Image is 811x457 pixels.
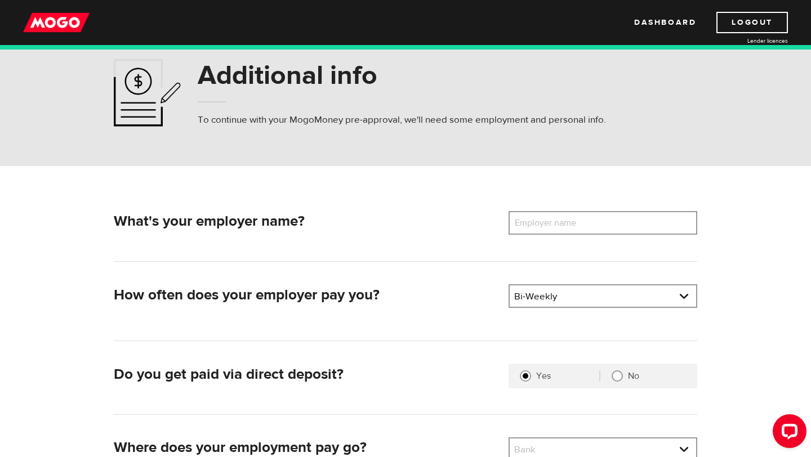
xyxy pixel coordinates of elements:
[114,286,500,304] h2: How often does your employer pay you?
[114,59,181,127] img: application-ef4f7aff46a5c1a1d42a38d909f5b40b.svg
[509,211,599,235] label: Employer name
[716,12,788,33] a: Logout
[634,12,696,33] a: Dashboard
[23,12,90,33] img: mogo_logo-11ee424be714fa7cbb0f0f49df9e16ec.png
[114,439,500,456] h2: Where does your employment pay go?
[628,370,686,382] label: No
[536,370,599,382] label: Yes
[612,370,623,382] input: No
[764,410,811,457] iframe: LiveChat chat widget
[114,213,500,230] h2: What's your employer name?
[198,61,606,90] h1: Additional info
[703,37,788,45] a: Lender licences
[520,370,531,382] input: Yes
[114,366,500,383] h2: Do you get paid via direct deposit?
[198,113,606,127] p: To continue with your MogoMoney pre-approval, we'll need some employment and personal info.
